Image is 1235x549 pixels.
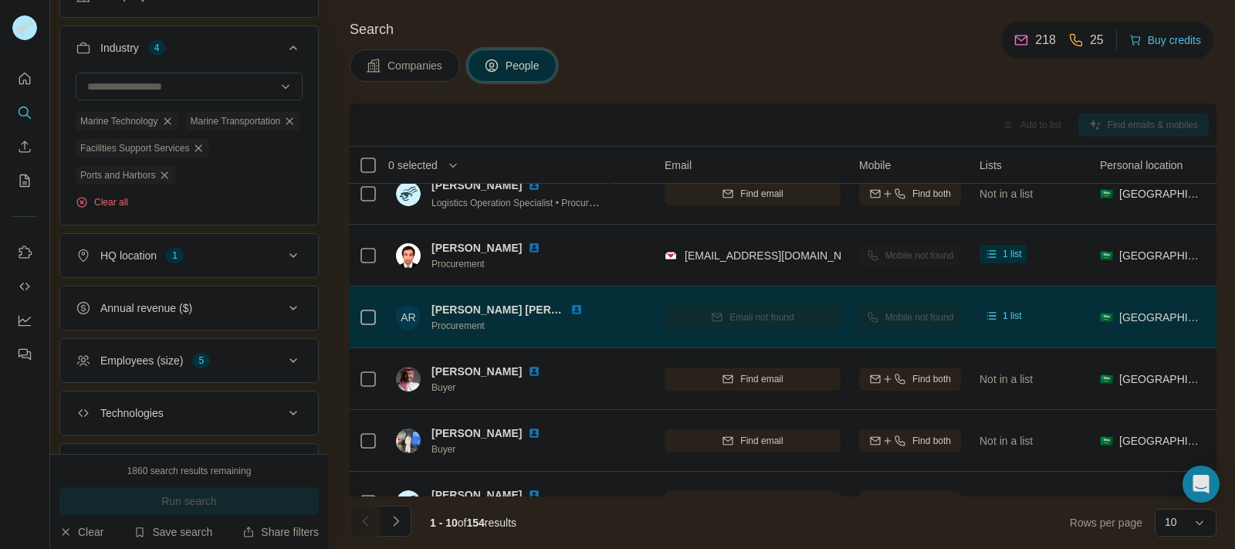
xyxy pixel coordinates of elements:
button: My lists [12,167,37,195]
span: 🇸🇦 [1100,371,1113,387]
span: Find email [740,372,783,386]
span: 1 - 10 [430,517,458,529]
span: Ports and Harbors [80,168,155,182]
button: Find both [859,429,961,452]
button: Clear [59,524,103,540]
button: Find both [859,491,961,514]
span: Find both [912,187,951,201]
span: Procurement [431,319,601,333]
span: Marine Transportation [191,114,281,128]
div: Open Intercom Messenger [1183,466,1220,503]
h4: Search [350,19,1216,40]
span: Not in a list [980,188,1033,200]
span: results [430,517,516,529]
span: Rows per page [1070,515,1142,530]
div: Technologies [100,405,164,421]
button: Feedback [12,341,37,368]
div: Employees (size) [100,353,183,368]
span: [EMAIL_ADDRESS][DOMAIN_NAME] [685,249,868,262]
span: 🇸🇦 [1100,248,1113,263]
button: Annual revenue ($) [60,290,318,327]
span: [PERSON_NAME] [431,178,522,193]
span: [GEOGRAPHIC_DATA] [1119,371,1202,387]
span: Find email [740,187,783,201]
img: Avatar [396,490,421,515]
span: [PERSON_NAME] [431,487,522,503]
p: 10 [1165,514,1177,530]
button: HQ location1 [60,237,318,274]
img: LinkedIn logo [528,427,540,439]
span: 1 list [1003,309,1022,323]
span: Find email [740,496,783,510]
span: Buyer [431,381,559,395]
img: LinkedIn logo [528,179,540,191]
span: Personal location [1100,158,1183,173]
span: [GEOGRAPHIC_DATA] [1119,495,1202,510]
span: People [506,58,541,73]
button: Technologies [60,395,318,432]
button: Use Surfe API [12,273,37,300]
span: Find both [912,372,951,386]
span: [PERSON_NAME] [431,240,522,256]
button: Find email [665,182,841,205]
img: Avatar [396,243,421,268]
button: Find both [859,182,961,205]
img: Avatar [396,181,421,206]
span: 1 list [1003,247,1022,261]
span: [GEOGRAPHIC_DATA] [1119,310,1202,325]
span: 🇸🇦 [1100,495,1113,510]
span: Find both [912,496,951,510]
span: 🇸🇦 [1100,433,1113,449]
img: LinkedIn logo [528,489,540,501]
span: Marine Technology [80,114,158,128]
img: Avatar [396,429,421,453]
button: Keywords [60,447,318,484]
span: [PERSON_NAME] [431,425,522,441]
button: Use Surfe on LinkedIn [12,239,37,266]
div: Annual revenue ($) [100,300,192,316]
img: Avatar [396,367,421,391]
button: Quick start [12,65,37,93]
span: Find email [740,434,783,448]
span: Email [665,158,692,173]
span: Logistics Operation Specialist • Procurement & Supply Chain Management [431,196,737,208]
button: Find email [665,429,841,452]
div: 1860 search results remaining [127,464,252,478]
p: 218 [1035,31,1056,49]
div: 4 [148,41,166,55]
span: of [458,517,467,529]
span: Not in a list [980,435,1033,447]
span: Lists [980,158,1002,173]
span: Facilities Support Services [80,141,189,155]
button: Find both [859,368,961,391]
span: [PERSON_NAME] [431,364,522,379]
button: Share filters [242,524,319,540]
div: Industry [100,40,139,56]
button: Find email [665,491,841,514]
div: AR [396,305,421,330]
img: LinkedIn logo [528,242,540,254]
button: Search [12,99,37,127]
span: 🇸🇦 [1100,186,1113,202]
span: [GEOGRAPHIC_DATA] [1119,186,1202,202]
span: 0 selected [388,158,438,173]
span: [PERSON_NAME] [PERSON_NAME] Razzlan [431,303,659,316]
span: Companies [387,58,444,73]
span: 154 [467,517,485,529]
button: Save search [134,524,212,540]
button: Employees (size)5 [60,342,318,379]
span: 🇸🇦 [1100,310,1113,325]
span: [GEOGRAPHIC_DATA] [1119,433,1202,449]
button: Enrich CSV [12,133,37,161]
button: Dashboard [12,307,37,334]
div: 5 [192,354,210,368]
span: [GEOGRAPHIC_DATA] [1119,248,1202,263]
p: 25 [1090,31,1104,49]
div: 1 [166,249,184,263]
button: Industry4 [60,29,318,73]
button: Find email [665,368,841,391]
button: Navigate to next page [381,506,411,537]
button: Buy credits [1129,29,1201,51]
span: Not in a list [980,496,1033,509]
span: Mobile [859,158,891,173]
